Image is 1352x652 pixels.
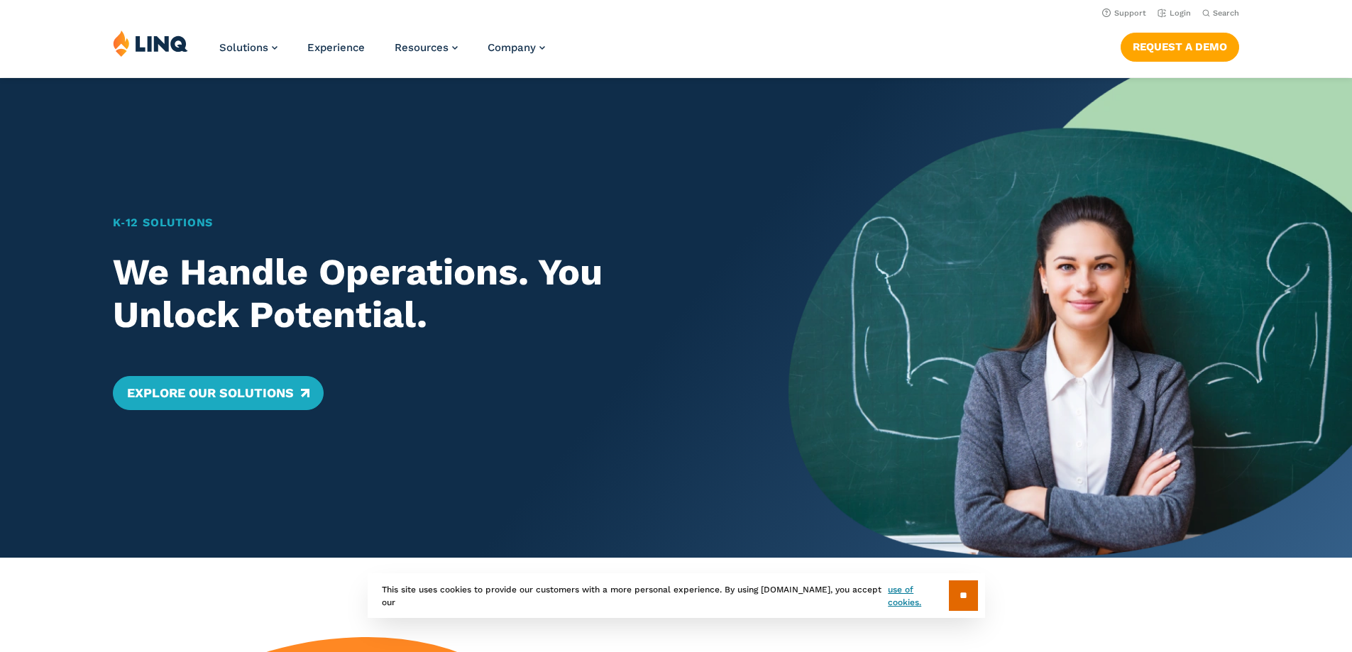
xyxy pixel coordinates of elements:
[488,41,536,54] span: Company
[368,573,985,618] div: This site uses cookies to provide our customers with a more personal experience. By using [DOMAIN...
[1158,9,1191,18] a: Login
[113,376,324,410] a: Explore Our Solutions
[1121,30,1239,61] nav: Button Navigation
[1213,9,1239,18] span: Search
[307,41,365,54] a: Experience
[1121,33,1239,61] a: Request a Demo
[488,41,545,54] a: Company
[219,41,268,54] span: Solutions
[788,78,1352,558] img: Home Banner
[395,41,449,54] span: Resources
[219,41,277,54] a: Solutions
[113,251,734,336] h2: We Handle Operations. You Unlock Potential.
[1102,9,1146,18] a: Support
[888,583,948,609] a: use of cookies.
[219,30,545,77] nav: Primary Navigation
[113,214,734,231] h1: K‑12 Solutions
[395,41,458,54] a: Resources
[1202,8,1239,18] button: Open Search Bar
[113,30,188,57] img: LINQ | K‑12 Software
